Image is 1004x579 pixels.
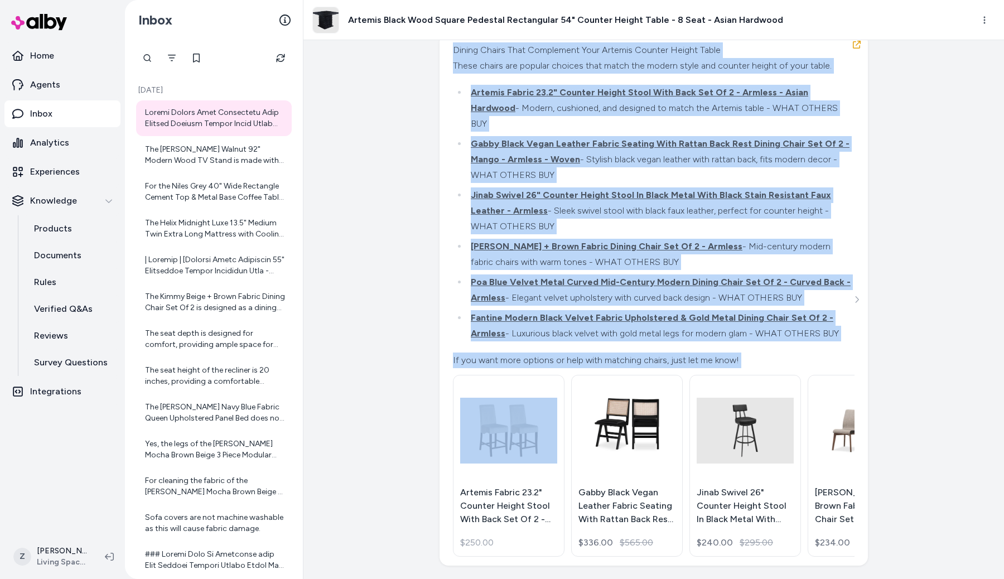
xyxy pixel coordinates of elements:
div: For cleaning the fabric of the [PERSON_NAME] Mocha Brown Beige 3 Piece Modular Sectional, please ... [145,475,285,498]
a: The Kimmy Beige + Brown Fabric Dining Chair Set Of 2 is designed as a dining chair with a seat he... [136,284,292,320]
img: Artemis Fabric 23.2" Counter Height Stool With Back Set Of 2 - Armless - Asian Hardwood [460,398,557,463]
a: Yes, the legs of the [PERSON_NAME] Mocha Brown Beige 3 Piece Modular Sectional can be removed. If... [136,432,292,467]
div: If you want more options or help with matching chairs, just let me know! [453,353,852,368]
p: Home [30,49,54,62]
a: Home [4,42,120,69]
a: Documents [23,242,120,269]
p: [PERSON_NAME] [37,546,87,557]
a: For cleaning the fabric of the [PERSON_NAME] Mocha Brown Beige 3 Piece Modular Sectional, please ... [136,469,292,504]
p: Survey Questions [34,356,108,369]
span: Living Spaces [37,557,87,568]
span: $565.00 [620,536,653,549]
img: 288748_black_wood_counter_height_table_signature_71716.jpg [313,7,339,33]
p: Knowledge [30,194,77,208]
div: The Helix Midnight Luxe 13.5" Medium Twin Extra Long Mattress with Cooling is a hybrid mattress w... [145,218,285,240]
a: Inbox [4,100,120,127]
p: Rules [34,276,56,289]
p: Inbox [30,107,52,120]
div: The Kimmy Beige + Brown Fabric Dining Chair Set Of 2 is designed as a dining chair with a seat he... [145,291,285,313]
span: [PERSON_NAME] + Brown Fabric Dining Chair Set Of 2 - Armless [471,241,742,252]
span: Z [13,548,31,566]
button: Refresh [269,47,292,69]
a: Agents [4,71,120,98]
a: Loremi Dolors Amet Consectetu Adip Elitsed Doeiusm Tempor Incid Utlab etdolo mag aliquae adminim ... [136,100,292,136]
a: The [PERSON_NAME] Walnut 92" Modern Wood TV Stand is made with solid hardwood and cathedral walnu... [136,137,292,173]
p: Documents [34,249,81,262]
a: The [PERSON_NAME] Navy Blue Fabric Queen Upholstered Panel Bed does not include a mattress, so yo... [136,395,292,431]
div: For the Niles Grey 40" Wide Rectangle Cement Top & Metal Base Coffee Table, it is recommended to ... [145,181,285,203]
p: [DATE] [136,85,292,96]
p: Agents [30,78,60,91]
a: Integrations [4,378,120,405]
span: $295.00 [740,536,773,549]
a: The seat height of the recliner is 20 inches, providing a comfortable seating position for most u... [136,358,292,394]
img: Jinab Swivel 26" Counter Height Stool In Black Metal With Black Stain Resistant Faux Leather - Ar... [697,398,794,463]
p: Verified Q&As [34,302,93,316]
a: Rules [23,269,120,296]
p: Products [34,222,72,235]
img: Kimmy Beige + Brown Fabric Dining Chair Set Of 2 - Armless [815,398,912,463]
a: Survey Questions [23,349,120,376]
li: - Luxurious black velvet with gold metal legs for modern glam - WHAT OTHERS BUY [467,310,852,341]
li: - Stylish black vegan leather with rattan back, fits modern decor - WHAT OTHERS BUY [467,136,852,183]
div: $336.00 [578,536,613,549]
p: Jinab Swivel 26" Counter Height Stool In Black Metal With Black Stain Resistant Faux Leather - Ar... [697,486,794,526]
div: $234.00 [815,536,850,549]
span: Fantine Modern Black Velvet Fabric Upholstered & Gold Metal Dining Chair Set Of 2 - Armless [471,312,833,339]
a: Artemis Fabric 23.2" Counter Height Stool With Back Set Of 2 - Armless - Asian HardwoodArtemis Fa... [453,375,564,557]
a: The Helix Midnight Luxe 13.5" Medium Twin Extra Long Mattress with Cooling is a hybrid mattress w... [136,211,292,247]
p: Experiences [30,165,80,178]
a: ### Loremi Dolo Si Ametconse adip Elit Seddoei Tempori Utlabo Etdol Mag aliqu enimad min veniamq ... [136,542,292,578]
button: Knowledge [4,187,120,214]
button: Filter [161,47,183,69]
p: Artemis Fabric 23.2" Counter Height Stool With Back Set Of 2 - Armless - Asian Hardwood [460,486,557,526]
a: Kimmy Beige + Brown Fabric Dining Chair Set Of 2 - Armless[PERSON_NAME] + Brown Fabric Dining Cha... [808,375,919,557]
div: $240.00 [697,536,733,549]
button: See more [850,293,863,306]
div: | Loremip | [Dolorsi Ametc Adipiscin 55" Elitseddoe Tempor Incididun Utla - Etdolo](magna://ali.e... [145,254,285,277]
div: The [PERSON_NAME] Navy Blue Fabric Queen Upholstered Panel Bed does not include a mattress, so yo... [145,402,285,424]
a: The seat depth is designed for comfort, providing ample space for relaxation, though specific mea... [136,321,292,357]
li: - Mid-century modern fabric chairs with warm tones - WHAT OTHERS BUY [467,239,852,270]
p: [PERSON_NAME] + Brown Fabric Dining Chair Set Of 2 - Armless [815,486,912,526]
div: Loremi Dolors Amet Consectetu Adip Elitsed Doeiusm Tempor Incid Utlab etdolo mag aliquae adminim ... [145,107,285,129]
div: The seat depth is designed for comfort, providing ample space for relaxation, though specific mea... [145,328,285,350]
p: Reviews [34,329,68,342]
a: Reviews [23,322,120,349]
a: Jinab Swivel 26" Counter Height Stool In Black Metal With Black Stain Resistant Faux Leather - Ar... [689,375,801,557]
a: Experiences [4,158,120,185]
li: - Modern, cushioned, and designed to match the Artemis table - WHAT OTHERS BUY [467,85,852,132]
span: Jinab Swivel 26" Counter Height Stool In Black Metal With Black Stain Resistant Faux Leather - Ar... [471,190,831,216]
a: Sofa covers are not machine washable as this will cause fabric damage. [136,505,292,541]
a: For the Niles Grey 40" Wide Rectangle Cement Top & Metal Base Coffee Table, it is recommended to ... [136,174,292,210]
a: Products [23,215,120,242]
img: Gabby Black Vegan Leather Fabric Seating With Rattan Back Rest Dining Chair Set Of 2 - Mango - Ar... [578,398,675,463]
span: $250.00 [460,536,494,549]
span: Poa Blue Velvet Metal Curved Mid-Century Modern Dining Chair Set Of 2 - Curved Back - Armless [471,277,851,303]
button: Z[PERSON_NAME]Living Spaces [7,539,96,575]
span: Artemis Fabric 23.2" Counter Height Stool With Back Set Of 2 - Armless - Asian Hardwood [471,87,808,113]
p: Integrations [30,385,81,398]
h2: Inbox [138,12,172,28]
li: - Elegant velvet upholstery with curved back design - WHAT OTHERS BUY [467,274,852,306]
div: The [PERSON_NAME] Walnut 92" Modern Wood TV Stand is made with solid hardwood and cathedral walnu... [145,144,285,166]
h3: Artemis Black Wood Square Pedestal Rectangular 54" Counter Height Table - 8 Seat - Asian Hardwood [348,13,783,27]
a: Analytics [4,129,120,156]
span: Gabby Black Vegan Leather Fabric Seating With Rattan Back Rest Dining Chair Set Of 2 - Mango - Ar... [471,138,849,165]
a: Gabby Black Vegan Leather Fabric Seating With Rattan Back Rest Dining Chair Set Of 2 - Mango - Ar... [571,375,683,557]
div: Yes, the legs of the [PERSON_NAME] Mocha Brown Beige 3 Piece Modular Sectional can be removed. If... [145,438,285,461]
a: | Loremip | [Dolorsi Ametc Adipiscin 55" Elitseddoe Tempor Incididun Utla - Etdolo](magna://ali.e... [136,248,292,283]
img: alby Logo [11,14,67,30]
p: Analytics [30,136,69,149]
div: Dining Chairs That Complement Your Artemis Counter Height Table These chairs are popular choices ... [453,42,852,74]
div: Sofa covers are not machine washable as this will cause fabric damage. [145,512,285,534]
div: The seat height of the recliner is 20 inches, providing a comfortable seating position for most u... [145,365,285,387]
div: ### Loremi Dolo Si Ametconse adip Elit Seddoei Tempori Utlabo Etdol Mag aliqu enimad min veniamq ... [145,549,285,571]
li: - Sleek swivel stool with black faux leather, perfect for counter height - WHAT OTHERS BUY [467,187,852,234]
p: Gabby Black Vegan Leather Fabric Seating With Rattan Back Rest Dining Chair Set Of 2 - Mango - Ar... [578,486,675,526]
a: Verified Q&As [23,296,120,322]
